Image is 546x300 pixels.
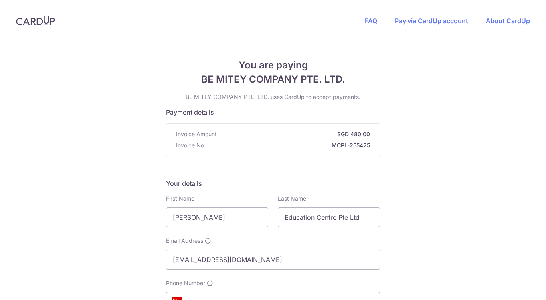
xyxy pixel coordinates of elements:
[166,93,380,101] p: BE MITEY COMPANY PTE. LTD. uses CardUp to accept payments.
[278,207,380,227] input: Last name
[220,130,370,138] strong: SGD 480.00
[495,276,538,296] iframe: Opens a widget where you can find more information
[176,141,204,149] span: Invoice No
[166,195,194,203] label: First Name
[166,72,380,87] span: BE MITEY COMPANY PTE. LTD.
[166,179,380,188] h5: Your details
[166,250,380,270] input: Email address
[166,207,268,227] input: First name
[166,58,380,72] span: You are paying
[486,17,530,25] a: About CardUp
[166,237,203,245] span: Email Address
[365,17,377,25] a: FAQ
[176,130,217,138] span: Invoice Amount
[166,279,205,287] span: Phone Number
[278,195,306,203] label: Last Name
[395,17,468,25] a: Pay via CardUp account
[16,16,55,26] img: CardUp
[207,141,370,149] strong: MCPL-255425
[166,107,380,117] h5: Payment details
